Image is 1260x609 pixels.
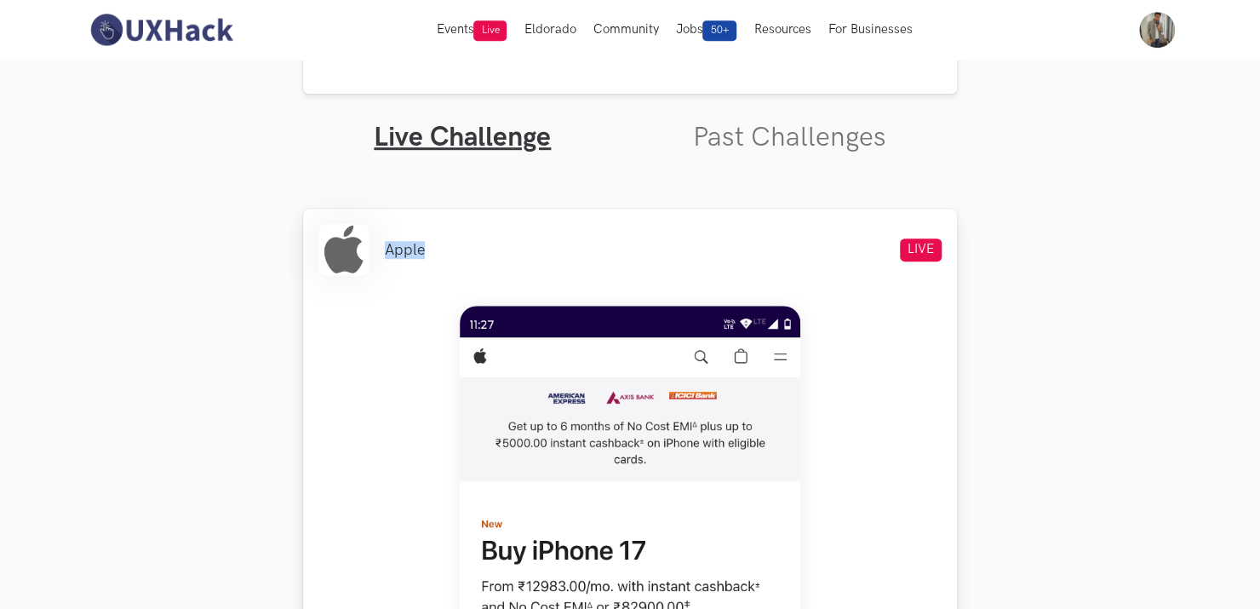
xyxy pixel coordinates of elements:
[374,121,551,154] a: Live Challenge
[702,20,736,41] span: 50+
[1139,12,1175,48] img: Your profile pic
[85,12,237,48] img: UXHack-logo.png
[473,20,507,41] span: Live
[693,121,886,154] a: Past Challenges
[900,238,942,261] span: LIVE
[303,94,957,154] ul: Tabs Interface
[385,241,425,259] li: Apple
